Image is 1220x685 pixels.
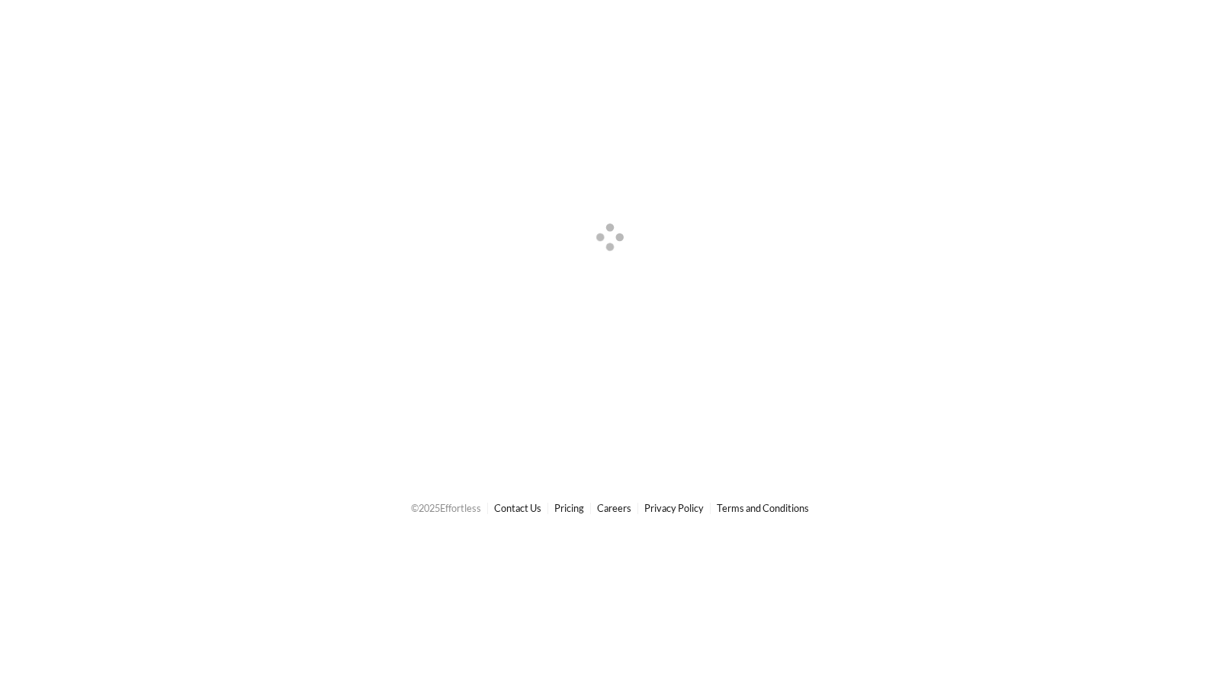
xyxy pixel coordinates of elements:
[597,502,631,514] a: Careers
[644,502,704,514] a: Privacy Policy
[494,502,541,514] a: Contact Us
[717,502,809,514] a: Terms and Conditions
[554,502,584,514] a: Pricing
[411,502,481,514] span: © 2025 Effortless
